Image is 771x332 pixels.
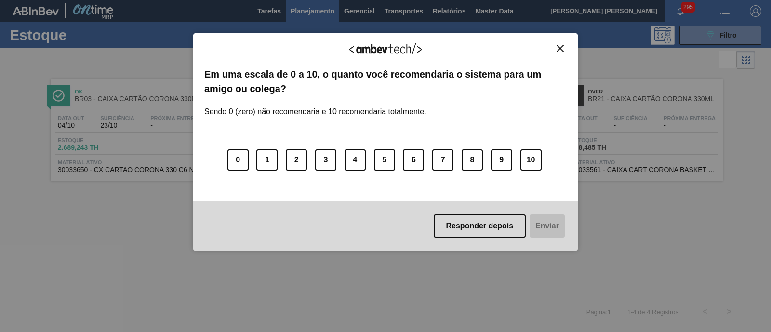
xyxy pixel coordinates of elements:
button: 1 [256,149,278,171]
button: 9 [491,149,512,171]
button: 7 [432,149,453,171]
button: Responder depois [434,214,526,238]
button: 0 [227,149,249,171]
button: 3 [315,149,336,171]
label: Sendo 0 (zero) não recomendaria e 10 recomendaria totalmente. [204,96,426,116]
button: Close [554,44,567,53]
button: 5 [374,149,395,171]
button: 4 [345,149,366,171]
button: 10 [520,149,542,171]
img: Logo Ambevtech [349,43,422,55]
button: 8 [462,149,483,171]
img: Close [557,45,564,52]
button: 6 [403,149,424,171]
button: 2 [286,149,307,171]
label: Em uma escala de 0 a 10, o quanto você recomendaria o sistema para um amigo ou colega? [204,67,567,96]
